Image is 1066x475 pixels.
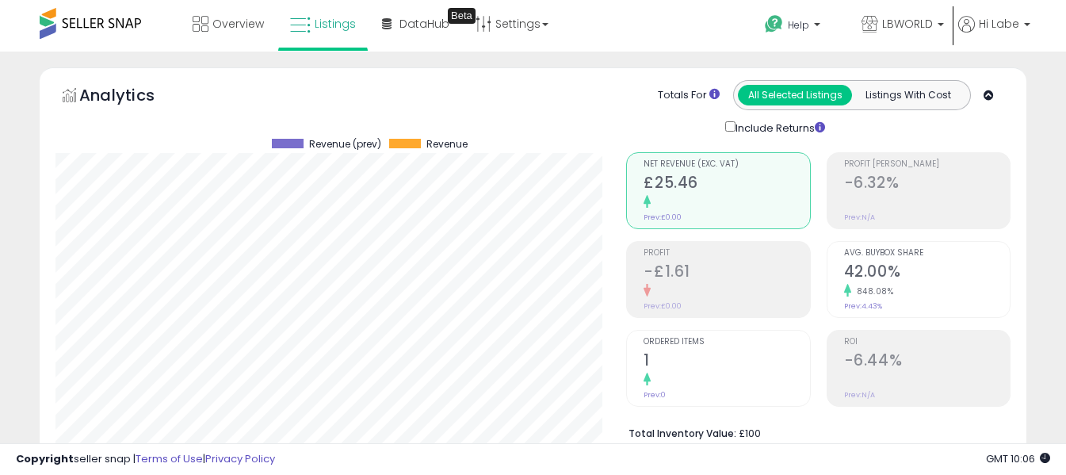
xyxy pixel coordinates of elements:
[79,84,185,110] h5: Analytics
[844,213,875,222] small: Prev: N/A
[212,16,264,32] span: Overview
[738,85,852,105] button: All Selected Listings
[844,174,1010,195] h2: -6.32%
[16,452,275,467] div: seller snap | |
[629,423,999,442] li: £100
[844,262,1010,284] h2: 42.00%
[986,451,1050,466] span: 2025-08-18 10:06 GMT
[644,213,682,222] small: Prev: £0.00
[644,249,809,258] span: Profit
[851,85,965,105] button: Listings With Cost
[315,16,356,32] span: Listings
[309,139,381,150] span: Revenue (prev)
[844,390,875,400] small: Prev: N/A
[658,88,720,103] div: Totals For
[882,16,933,32] span: LBWORLD
[644,390,666,400] small: Prev: 0
[644,262,809,284] h2: -£1.61
[644,174,809,195] h2: £25.46
[644,338,809,347] span: Ordered Items
[752,2,847,52] a: Help
[844,338,1010,347] span: ROI
[629,427,736,440] b: Total Inventory Value:
[844,249,1010,258] span: Avg. Buybox Share
[644,351,809,373] h2: 1
[136,451,203,466] a: Terms of Use
[399,16,449,32] span: DataHub
[844,351,1010,373] h2: -6.44%
[844,301,882,311] small: Prev: 4.43%
[644,160,809,169] span: Net Revenue (Exc. VAT)
[851,285,894,297] small: 848.08%
[205,451,275,466] a: Privacy Policy
[788,18,809,32] span: Help
[958,16,1030,52] a: Hi Labe
[979,16,1019,32] span: Hi Labe
[644,301,682,311] small: Prev: £0.00
[764,14,784,34] i: Get Help
[713,118,844,136] div: Include Returns
[448,8,476,24] div: Tooltip anchor
[844,160,1010,169] span: Profit [PERSON_NAME]
[426,139,468,150] span: Revenue
[16,451,74,466] strong: Copyright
